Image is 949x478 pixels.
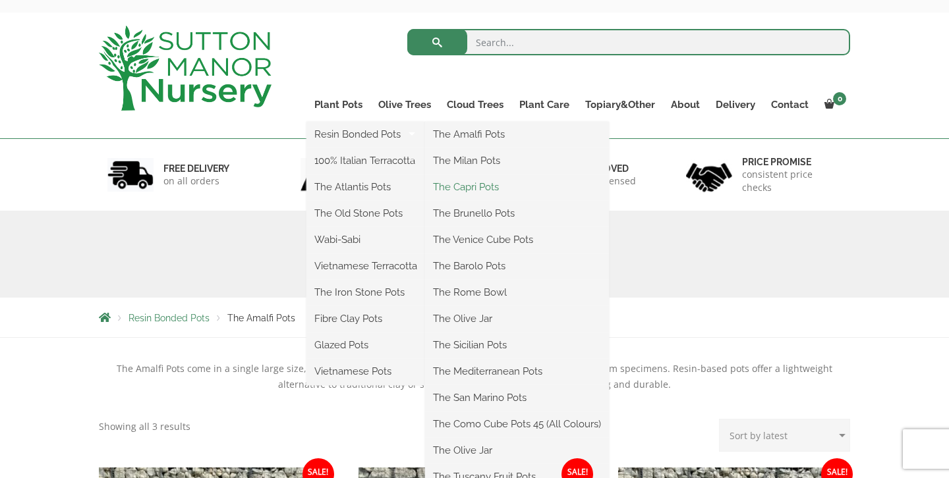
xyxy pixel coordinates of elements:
[425,256,609,276] a: The Barolo Pots
[833,92,846,105] span: 0
[577,95,663,114] a: Topiary&Other
[425,335,609,355] a: The Sicilian Pots
[99,361,850,392] p: The Amalfi Pots come in a single large size, designed specifically for bigger, gnarled trees and ...
[370,95,439,114] a: Olive Trees
[306,203,425,223] a: The Old Stone Pots
[425,440,609,460] a: The Olive Jar
[99,419,190,435] p: Showing all 3 results
[129,313,210,323] a: Resin Bonded Pots
[742,156,842,168] h6: Price promise
[511,95,577,114] a: Plant Care
[306,151,425,171] a: 100% Italian Terracotta
[107,158,154,192] img: 1.jpg
[163,163,229,174] h6: FREE DELIVERY
[425,203,609,223] a: The Brunello Pots
[719,419,850,452] select: Shop order
[742,168,842,194] p: consistent price checks
[708,95,763,114] a: Delivery
[425,282,609,302] a: The Rome Bowl
[306,95,370,114] a: Plant Pots
[763,95,817,114] a: Contact
[686,155,732,195] img: 4.jpg
[301,158,347,192] img: 2.jpg
[425,309,609,329] a: The Olive Jar
[99,312,850,323] nav: Breadcrumbs
[306,230,425,250] a: Wabi-Sabi
[425,177,609,197] a: The Capri Pots
[425,151,609,171] a: The Milan Pots
[425,230,609,250] a: The Venice Cube Pots
[227,313,295,323] span: The Amalfi Pots
[306,177,425,197] a: The Atlantis Pots
[306,361,425,381] a: Vietnamese Pots
[425,388,609,408] a: The San Marino Pots
[306,256,425,276] a: Vietnamese Terracotta
[306,335,425,355] a: Glazed Pots
[663,95,708,114] a: About
[439,95,511,114] a: Cloud Trees
[163,174,229,188] p: on all orders
[425,361,609,381] a: The Mediterranean Pots
[306,282,425,302] a: The Iron Stone Pots
[425,124,609,144] a: The Amalfi Pots
[306,124,425,144] a: Resin Bonded Pots
[99,26,272,111] img: logo
[306,309,425,329] a: Fibre Clay Pots
[99,242,850,266] h1: The Amalfi Pots
[817,95,850,114] a: 0
[425,414,609,434] a: The Como Cube Pots 45 (All Colours)
[407,29,851,55] input: Search...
